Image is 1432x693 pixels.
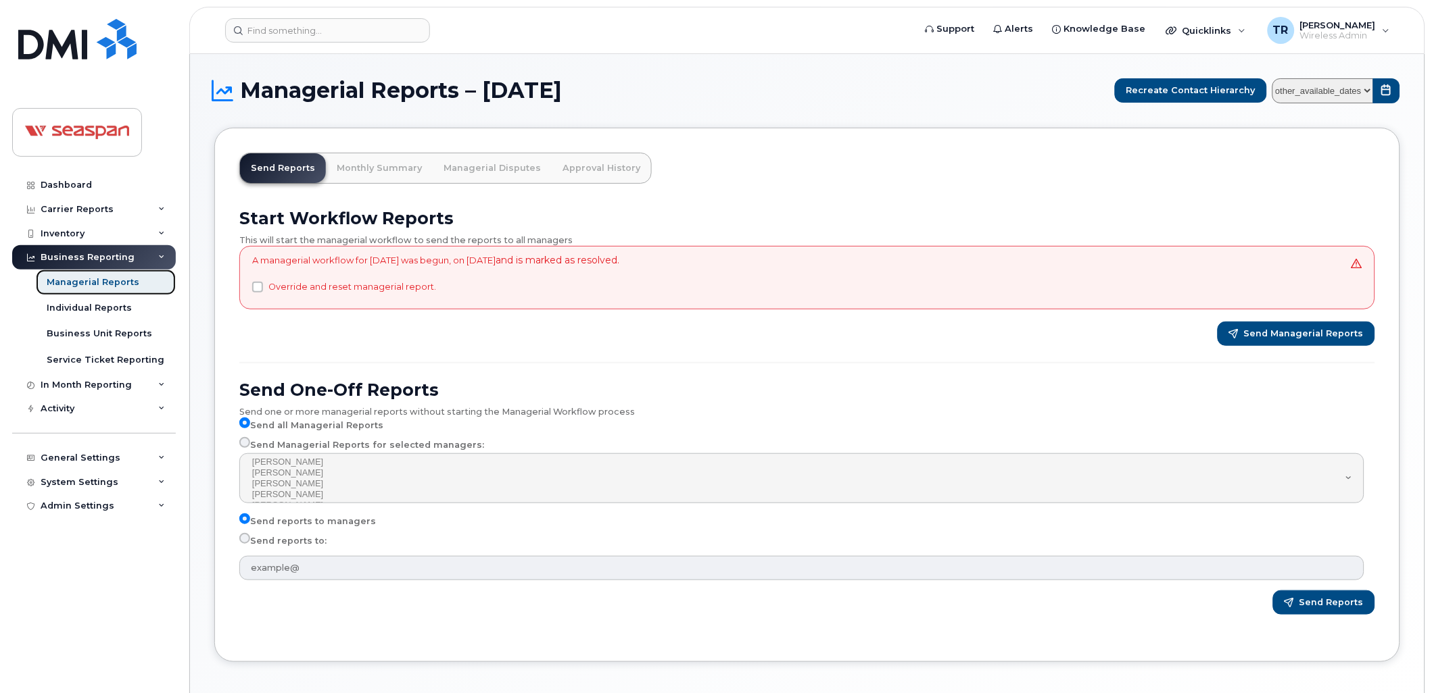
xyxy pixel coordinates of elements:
[252,253,619,302] div: A managerial workflow for [DATE] was begun, on [DATE]
[1299,596,1364,609] span: Send Reports
[251,457,1346,467] option: [PERSON_NAME]
[239,437,484,453] label: Send Managerial Reports for selected managers:
[251,478,1346,489] option: [PERSON_NAME]
[496,254,619,266] span: and is marked as resolved.
[239,513,376,530] label: Send reports to managers
[239,400,1375,417] div: Send one or more managerial reports without starting the Managerial Workflow process
[239,533,250,544] input: Send reports to:
[326,153,433,183] a: Monthly Summary
[251,489,1346,500] option: [PERSON_NAME]
[239,513,250,524] input: Send reports to managers
[239,417,250,428] input: Send all Managerial Reports
[433,153,552,183] a: Managerial Disputes
[251,500,1346,511] option: [PERSON_NAME]
[239,417,383,434] label: Send all Managerial Reports
[1218,322,1375,346] button: Send Managerial Reports
[268,279,436,295] label: Override and reset managerial report.
[239,437,250,448] input: Send Managerial Reports for selected managers:
[1273,590,1375,615] button: Send Reports
[240,80,562,101] span: Managerial Reports – [DATE]
[1115,78,1267,103] button: Recreate Contact Hierarchy
[239,380,1375,400] h2: Send One-Off Reports
[239,533,327,549] label: Send reports to:
[552,153,651,183] a: Approval History
[1126,84,1256,97] span: Recreate Contact Hierarchy
[239,208,1375,228] h2: Start Workflow Reports
[239,228,1375,246] div: This will start the managerial workflow to send the reports to all managers
[251,467,1346,478] option: [PERSON_NAME]
[240,153,326,183] a: Send Reports
[239,556,1364,580] input: example@
[1244,328,1364,340] span: Send Managerial Reports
